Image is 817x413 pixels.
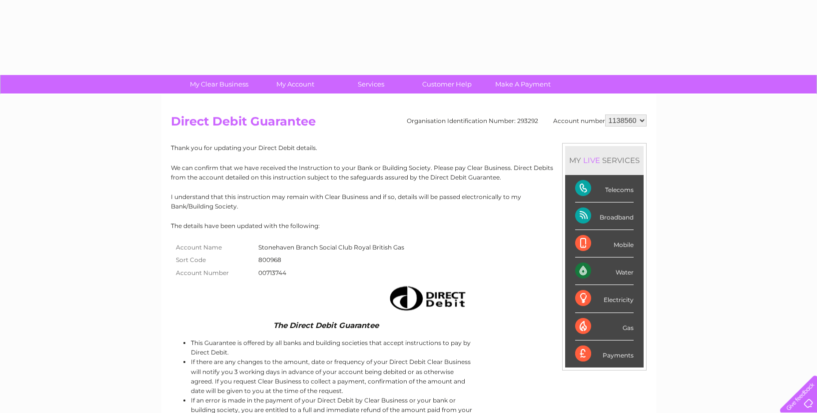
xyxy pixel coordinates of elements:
[330,75,412,93] a: Services
[191,338,474,357] li: This Guarantee is offered by all banks and building societies that accept instructions to pay by ...
[178,75,260,93] a: My Clear Business
[575,202,634,230] div: Broadband
[575,285,634,312] div: Electricity
[171,114,647,133] h2: Direct Debit Guarantee
[171,266,256,279] th: Account Number
[171,163,647,182] p: We can confirm that we have received the Instruction to your Bank or Building Society. Please pay...
[565,146,644,174] div: MY SERVICES
[171,318,474,332] td: The Direct Debit Guarantee
[256,266,407,279] td: 00713744
[171,241,256,254] th: Account Name
[482,75,564,93] a: Make A Payment
[575,340,634,367] div: Payments
[575,175,634,202] div: Telecoms
[575,257,634,285] div: Water
[407,114,647,126] div: Organisation Identification Number: 293292 Account number
[256,241,407,254] td: Stonehaven Branch Social Club Royal British Gas
[575,230,634,257] div: Mobile
[406,75,488,93] a: Customer Help
[171,253,256,266] th: Sort Code
[254,75,336,93] a: My Account
[171,221,647,230] p: The details have been updated with the following:
[381,282,472,314] img: Direct Debit image
[171,192,647,211] p: I understand that this instruction may remain with Clear Business and if so, details will be pass...
[171,143,647,152] p: Thank you for updating your Direct Debit details.
[575,313,634,340] div: Gas
[581,155,602,165] div: LIVE
[191,357,474,395] li: If there are any changes to the amount, date or frequency of your Direct Debit Clear Business wil...
[256,253,407,266] td: 800968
